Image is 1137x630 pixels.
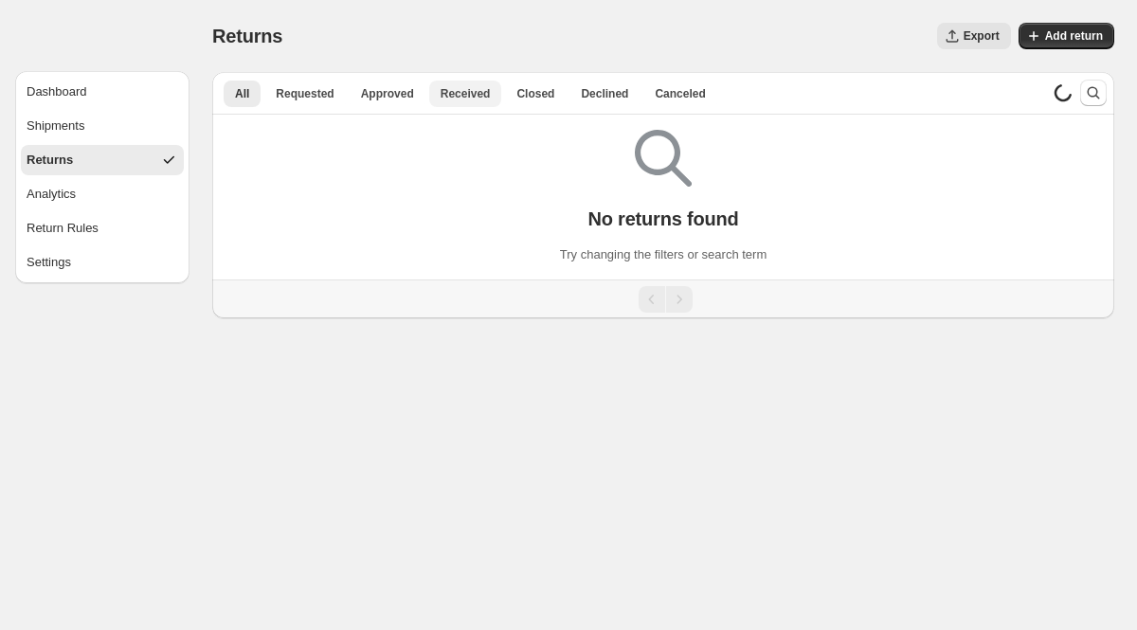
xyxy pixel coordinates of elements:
span: Add return [1045,28,1103,44]
button: Search and filter results [1080,80,1107,106]
div: Analytics [27,185,76,204]
button: Export [937,23,1011,49]
button: Returns [21,145,184,175]
button: Return Rules [21,213,184,243]
button: Analytics [21,179,184,209]
span: Export [964,28,1000,44]
nav: Pagination [212,279,1114,318]
p: Try changing the filters or search term [560,245,767,264]
span: Approved [361,86,414,101]
p: No returns found [587,207,738,230]
button: Add return [1019,23,1114,49]
div: Return Rules [27,219,99,238]
div: Returns [27,151,73,170]
span: Received [441,86,491,101]
span: Requested [276,86,334,101]
button: Dashboard [21,77,184,107]
div: Shipments [27,117,84,135]
span: All [235,86,249,101]
button: Shipments [21,111,184,141]
button: Settings [21,247,184,278]
span: Returns [212,26,282,46]
span: Declined [581,86,628,101]
span: Closed [516,86,554,101]
div: Dashboard [27,82,87,101]
span: Canceled [655,86,705,101]
img: Empty search results [635,130,692,187]
div: Settings [27,253,71,272]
